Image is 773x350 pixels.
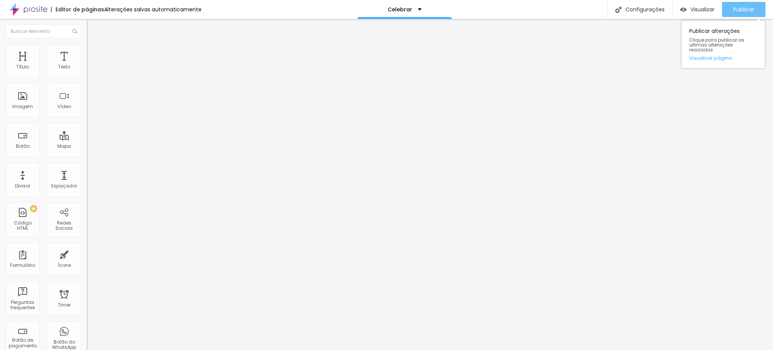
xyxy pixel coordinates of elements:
div: Código HTML [8,220,37,231]
div: Texto [58,64,70,70]
p: Celebrar [388,7,412,12]
div: Editor de páginas [51,7,104,12]
div: Ícone [58,263,71,268]
div: Redes Sociais [49,220,79,231]
div: Perguntas frequentes [8,300,37,311]
div: Título [16,64,29,70]
button: Visualizar [673,2,722,17]
div: Divisor [15,183,30,189]
div: Imagem [12,104,33,109]
input: Buscar elemento [6,25,81,38]
a: Visualizar página [689,56,757,60]
iframe: Editor [87,19,773,350]
div: Formulário [10,263,35,268]
button: Publicar [722,2,765,17]
div: Botão [16,144,30,149]
img: Icone [72,29,77,34]
span: Publicar [733,6,754,12]
div: Timer [58,302,71,308]
div: Mapa [57,144,71,149]
div: Publicar alterações [682,21,765,68]
span: Clique para publicar as ultimas alterações reaizadas [689,37,757,53]
span: Visualizar [690,6,714,12]
div: Espaçador [51,183,77,189]
div: Alterações salvas automaticamente [104,7,202,12]
div: Vídeo [57,104,71,109]
img: Icone [615,6,622,13]
img: view-1.svg [680,6,687,13]
div: Botão de pagamento [8,338,37,348]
